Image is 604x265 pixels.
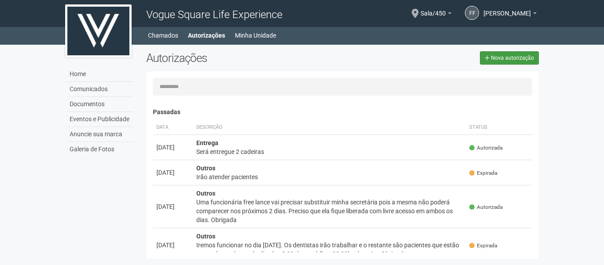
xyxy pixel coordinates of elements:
[156,143,189,152] div: [DATE]
[196,173,463,181] div: Irão atender pacientes
[196,147,463,156] div: Será entregue 2 cadeiras
[196,198,463,224] div: Uma funcionária free lance vai precisar substituir minha secretária pois a mesma não poderá compa...
[196,241,463,258] div: Iremos funcionar no dia [DATE]. Os dentistas irão trabalhar e o restante são pacientes que estão ...
[235,29,276,42] a: Minha Unidade
[483,11,537,18] a: [PERSON_NAME]
[156,241,189,250] div: [DATE]
[469,242,497,250] span: Expirada
[465,6,479,20] a: FF
[421,1,446,17] span: Sala/450
[67,67,133,82] a: Home
[153,109,533,115] h4: Passadas
[196,165,215,172] strong: Outros
[146,8,282,21] span: Vogue Square Life Experience
[196,190,215,197] strong: Outros
[67,142,133,157] a: Galeria de Fotos
[491,55,534,61] span: Nova autorização
[193,120,466,135] th: Descrição
[469,204,503,211] span: Autorizada
[156,168,189,177] div: [DATE]
[153,120,193,135] th: Data
[188,29,225,42] a: Autorizações
[196,233,215,240] strong: Outros
[67,112,133,127] a: Eventos e Publicidade
[156,202,189,211] div: [DATE]
[421,11,452,18] a: Sala/450
[148,29,178,42] a: Chamados
[65,4,132,58] img: logo.jpg
[469,144,503,152] span: Autorizada
[146,51,336,65] h2: Autorizações
[480,51,539,65] a: Nova autorização
[67,127,133,142] a: Anuncie sua marca
[67,82,133,97] a: Comunicados
[196,139,218,146] strong: Entrega
[466,120,532,135] th: Status
[483,1,531,17] span: Fabianne Figueiredo de Souza
[67,97,133,112] a: Documentos
[469,169,497,177] span: Expirada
